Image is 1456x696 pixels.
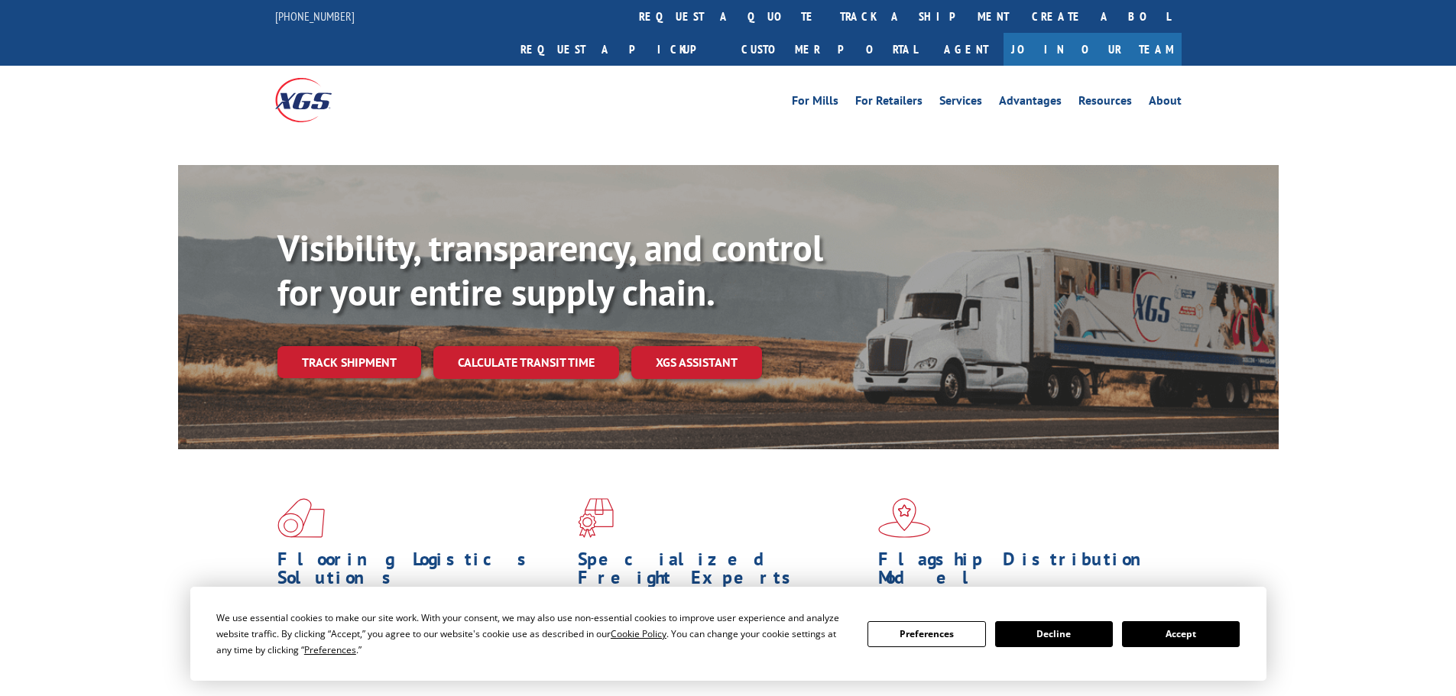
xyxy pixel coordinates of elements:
[277,346,421,378] a: Track shipment
[509,33,730,66] a: Request a pickup
[867,621,985,647] button: Preferences
[878,550,1167,594] h1: Flagship Distribution Model
[277,224,823,316] b: Visibility, transparency, and control for your entire supply chain.
[1078,95,1132,112] a: Resources
[730,33,929,66] a: Customer Portal
[275,8,355,24] a: [PHONE_NUMBER]
[433,346,619,379] a: Calculate transit time
[792,95,838,112] a: For Mills
[578,498,614,538] img: xgs-icon-focused-on-flooring-red
[578,550,867,594] h1: Specialized Freight Experts
[1122,621,1240,647] button: Accept
[631,346,762,379] a: XGS ASSISTANT
[878,498,931,538] img: xgs-icon-flagship-distribution-model-red
[216,610,849,658] div: We use essential cookies to make our site work. With your consent, we may also use non-essential ...
[939,95,982,112] a: Services
[929,33,1004,66] a: Agent
[855,95,923,112] a: For Retailers
[999,95,1062,112] a: Advantages
[995,621,1113,647] button: Decline
[277,498,325,538] img: xgs-icon-total-supply-chain-intelligence-red
[1004,33,1182,66] a: Join Our Team
[190,587,1266,681] div: Cookie Consent Prompt
[611,627,666,640] span: Cookie Policy
[1149,95,1182,112] a: About
[304,643,356,656] span: Preferences
[277,550,566,594] h1: Flooring Logistics Solutions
